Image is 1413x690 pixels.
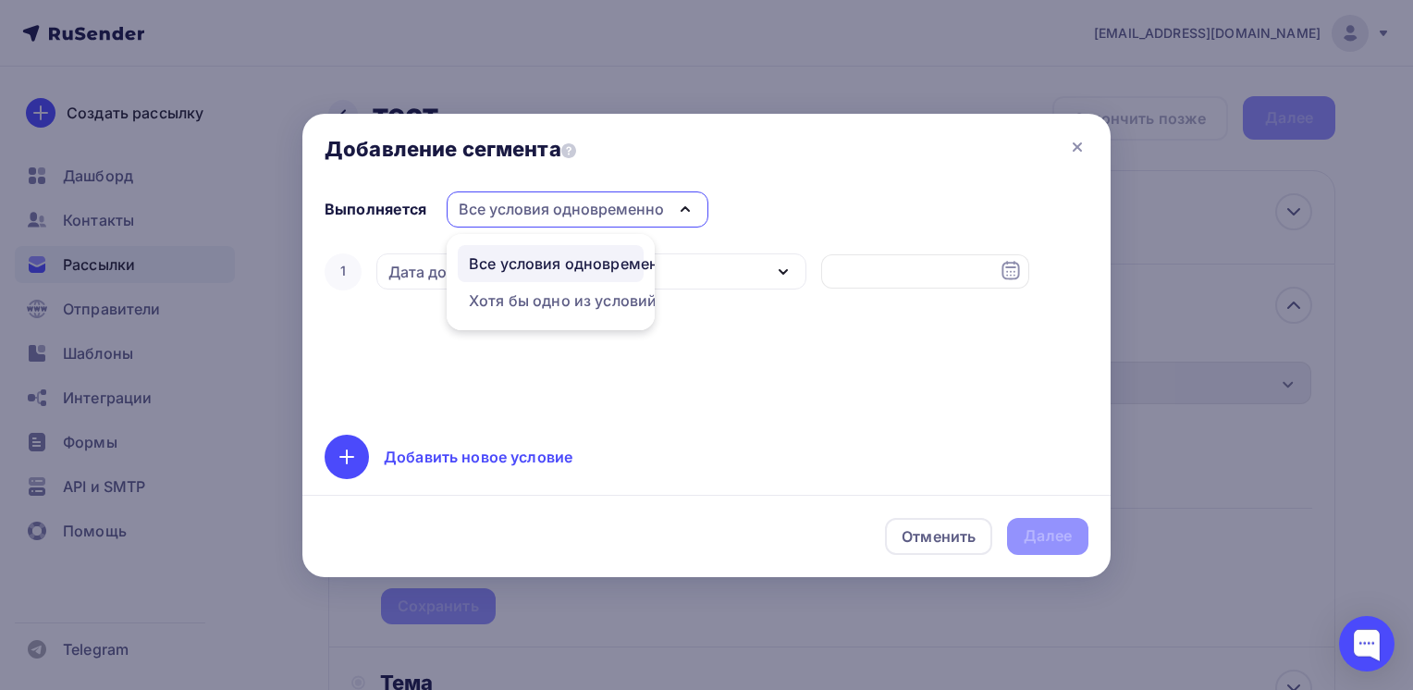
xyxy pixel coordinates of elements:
[325,136,576,162] span: Добавление сегмента
[376,253,584,290] button: Дата добавления
[469,290,657,312] div: Хотя бы одно из условий
[902,525,976,548] div: Отменить
[384,446,572,468] div: Добавить новое условие
[599,253,807,290] button: Равно
[447,191,708,228] button: Все условия одновременно
[325,198,427,220] div: Выполняется
[469,253,677,275] div: Все условия одновременно
[459,198,664,220] div: Все условия одновременно
[447,234,655,330] ul: Все условия одновременно
[325,253,362,290] div: 1
[388,261,516,283] div: Дата добавления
